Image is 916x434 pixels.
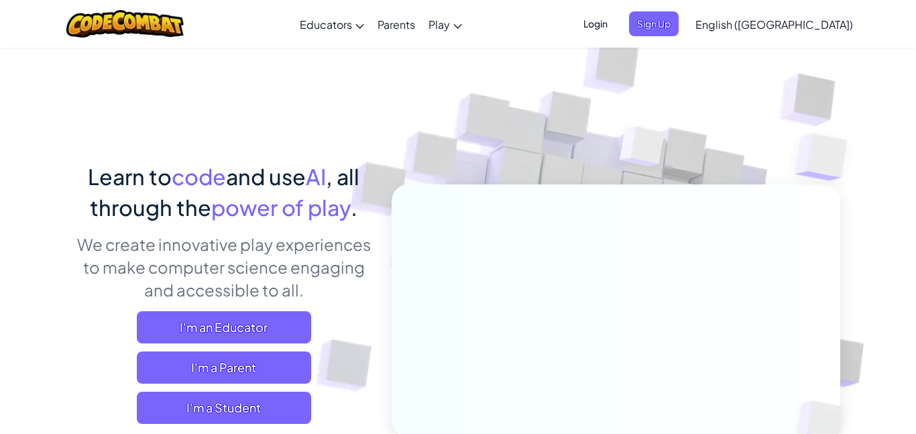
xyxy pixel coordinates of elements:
button: Sign Up [629,11,679,36]
img: Overlap cubes [768,101,884,214]
img: CodeCombat logo [66,10,184,38]
a: Educators [293,6,371,42]
span: AI [306,163,326,190]
span: and use [226,163,306,190]
a: I'm an Educator [137,311,311,343]
span: Educators [300,17,352,32]
a: I'm a Parent [137,351,311,384]
span: code [172,163,226,190]
span: Learn to [88,163,172,190]
span: English ([GEOGRAPHIC_DATA]) [695,17,853,32]
a: English ([GEOGRAPHIC_DATA]) [689,6,860,42]
span: . [351,194,357,221]
a: Play [422,6,469,42]
span: power of play [211,194,351,221]
img: Overlap cubes [595,100,691,200]
button: Login [575,11,616,36]
button: I'm a Student [137,392,311,424]
span: Play [428,17,450,32]
a: Parents [371,6,422,42]
p: We create innovative play experiences to make computer science engaging and accessible to all. [76,233,371,301]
